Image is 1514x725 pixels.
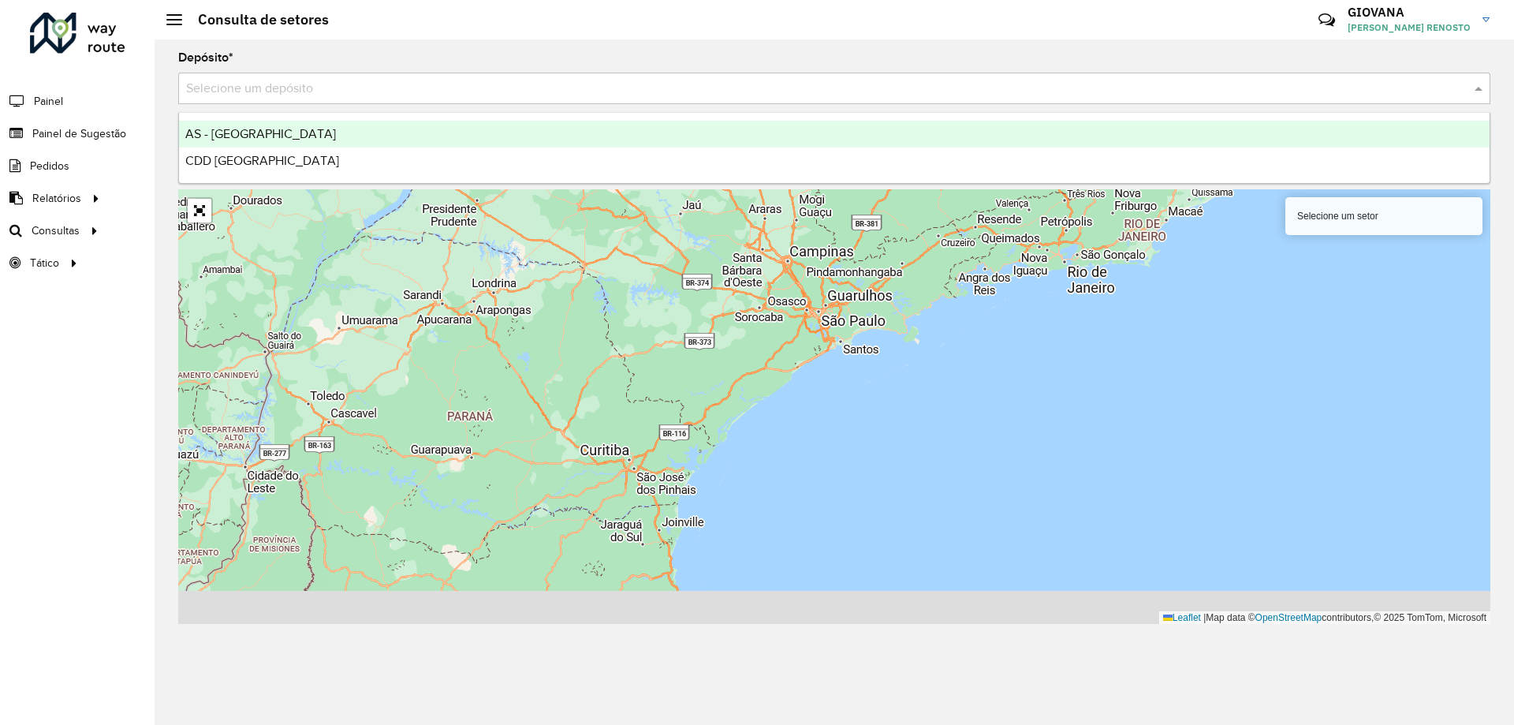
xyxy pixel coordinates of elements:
span: Painel de Sugestão [32,125,126,142]
span: Tático [30,255,59,271]
label: Depósito [178,48,233,67]
span: Relatórios [32,190,81,207]
a: Contato Rápido [1310,3,1344,37]
div: Selecione um setor [1285,197,1482,235]
h3: GIOVANA [1348,5,1471,20]
span: Pedidos [30,158,69,174]
div: Map data © contributors,© 2025 TomTom, Microsoft [1159,611,1490,625]
span: CDD [GEOGRAPHIC_DATA] [185,154,339,167]
span: | [1203,612,1206,623]
span: AS - [GEOGRAPHIC_DATA] [185,127,336,140]
a: Abrir mapa em tela cheia [188,199,211,222]
a: OpenStreetMap [1255,612,1322,623]
span: Consultas [32,222,80,239]
span: [PERSON_NAME] RENOSTO [1348,21,1471,35]
span: Painel [34,93,63,110]
ng-dropdown-panel: Options list [178,112,1490,184]
h2: Consulta de setores [182,11,329,28]
a: Leaflet [1163,612,1201,623]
